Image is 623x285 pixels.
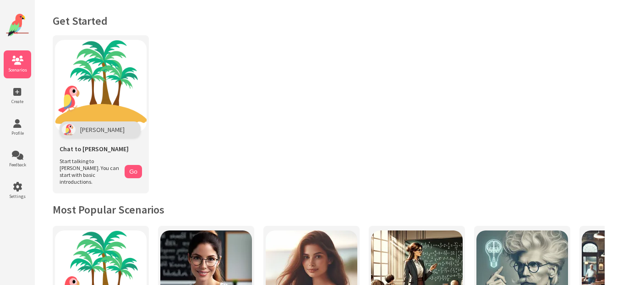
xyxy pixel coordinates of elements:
[60,145,129,153] span: Chat to [PERSON_NAME]
[4,130,31,136] span: Profile
[55,40,147,132] img: Chat with Polly
[80,126,125,134] span: [PERSON_NAME]
[53,14,605,28] h1: Get Started
[4,99,31,104] span: Create
[6,14,29,37] img: Website Logo
[60,158,120,185] span: Start talking to [PERSON_NAME]. You can start with basic introductions.
[4,67,31,73] span: Scenarios
[125,165,142,178] button: Go
[53,203,605,217] h2: Most Popular Scenarios
[4,162,31,168] span: Feedback
[4,193,31,199] span: Settings
[62,124,76,136] img: Polly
